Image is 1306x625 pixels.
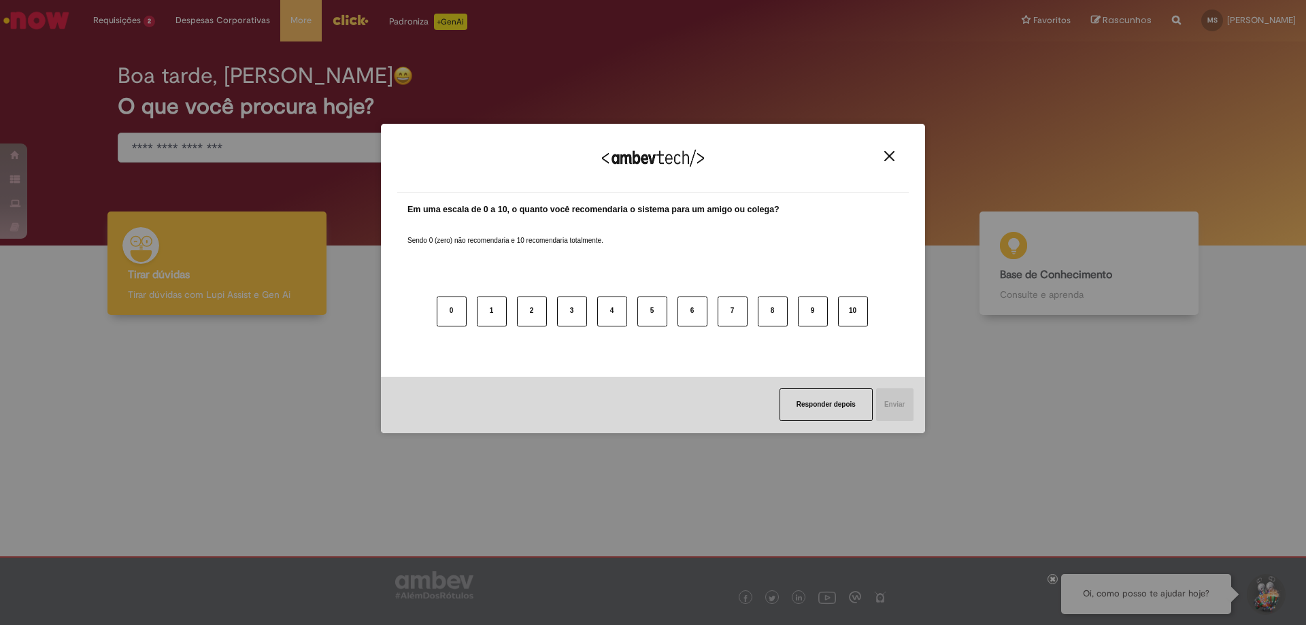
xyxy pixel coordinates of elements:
[517,297,547,326] button: 2
[477,297,507,326] button: 1
[880,150,899,162] button: Close
[597,297,627,326] button: 4
[407,203,780,216] label: Em uma escala de 0 a 10, o quanto você recomendaria o sistema para um amigo ou colega?
[884,151,894,161] img: Close
[718,297,748,326] button: 7
[677,297,707,326] button: 6
[557,297,587,326] button: 3
[758,297,788,326] button: 8
[637,297,667,326] button: 5
[838,297,868,326] button: 10
[437,297,467,326] button: 0
[602,150,704,167] img: Logo Ambevtech
[798,297,828,326] button: 9
[780,388,873,421] button: Responder depois
[407,220,603,246] label: Sendo 0 (zero) não recomendaria e 10 recomendaria totalmente.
